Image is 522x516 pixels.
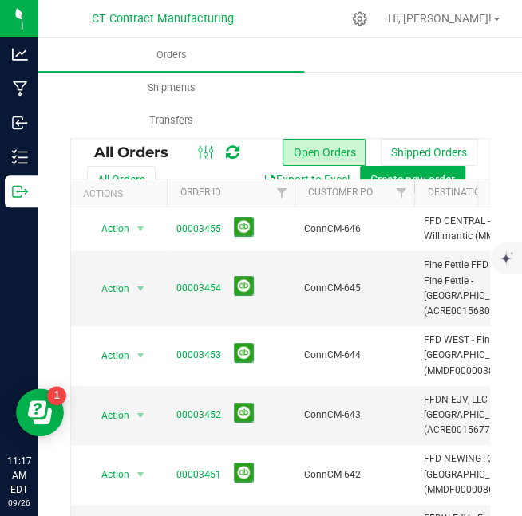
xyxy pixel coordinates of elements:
p: 09/26 [7,497,31,509]
iframe: Resource center [16,388,64,436]
span: ConnCM-643 [304,408,405,423]
a: 00003451 [176,467,221,483]
span: Action [87,278,130,300]
span: Shipments [126,81,217,95]
button: Open Orders [283,139,366,166]
a: 00003452 [176,408,221,423]
span: select [131,404,151,427]
span: ConnCM-645 [304,281,405,296]
inline-svg: Inbound [12,115,28,131]
a: Filter [268,179,295,207]
inline-svg: Analytics [12,46,28,62]
span: select [131,278,151,300]
span: Hi, [PERSON_NAME]! [388,12,492,25]
button: All Orders [87,166,156,193]
span: All Orders [94,144,184,161]
a: Customer PO [307,187,372,198]
a: 00003453 [176,348,221,363]
inline-svg: Inventory [12,149,28,165]
button: Export to Excel [253,166,360,193]
span: Action [87,404,130,427]
span: Transfers [128,113,215,128]
inline-svg: Outbound [12,183,28,199]
span: ConnCM-646 [304,222,405,237]
span: ConnCM-644 [304,348,405,363]
a: Destination [427,187,487,198]
a: Filter [388,179,414,207]
p: 11:17 AM EDT [7,454,31,497]
div: Manage settings [350,11,370,26]
inline-svg: Manufacturing [12,81,28,97]
a: Shipments [38,71,304,104]
span: Action [87,218,130,240]
a: Order ID [180,187,220,198]
span: ConnCM-642 [304,467,405,483]
span: select [131,345,151,367]
span: select [131,463,151,486]
span: select [131,218,151,240]
span: Action [87,345,130,367]
span: Create new order [370,173,455,186]
span: CT Contract Manufacturing [92,12,234,26]
a: Orders [38,38,304,72]
button: Shipped Orders [381,139,477,166]
span: Orders [135,48,208,62]
button: Create new order [360,166,465,193]
iframe: Resource center unread badge [47,386,66,405]
span: Action [87,463,130,486]
a: Transfers [38,104,304,137]
a: 00003454 [176,281,221,296]
a: 00003455 [176,222,221,237]
div: Actions [83,188,160,199]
